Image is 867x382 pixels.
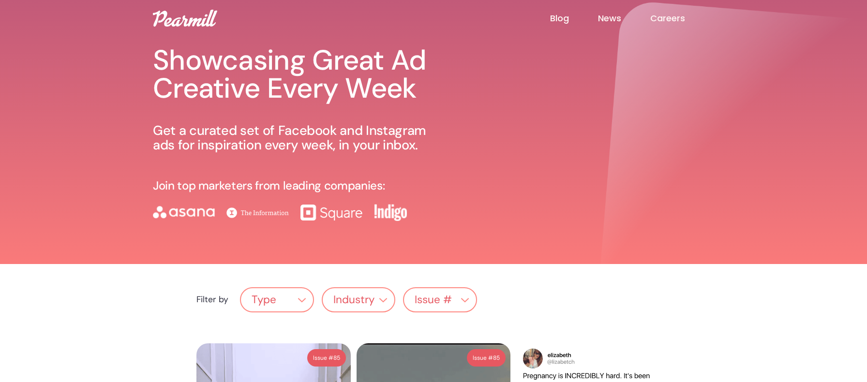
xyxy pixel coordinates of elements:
div: Type [241,291,313,309]
a: Blog [550,13,598,24]
div: Issue # [313,352,333,364]
img: Pearmill logo [153,10,217,27]
div: 85 [493,352,500,364]
p: Get a curated set of Facebook and Instagram ads for inspiration every week, in your inbox. [153,123,436,152]
div: Issue # [415,294,452,306]
a: Issue #85 [467,349,506,367]
div: Industry [333,294,374,306]
div: Filter by [196,295,228,304]
a: Careers [650,13,714,24]
h1: Showcasing Great Ad Creative Every Week [153,46,436,102]
div: Issue # [473,352,493,364]
a: News [598,13,650,24]
div: 85 [333,352,340,364]
a: Issue #85 [307,349,346,367]
p: Join top marketers from leading companies: [153,179,385,192]
div: Industry [323,291,395,309]
div: Issue # [404,291,476,309]
div: Type [252,294,276,306]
